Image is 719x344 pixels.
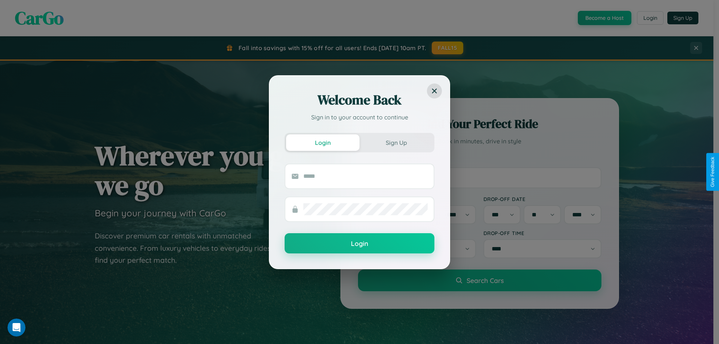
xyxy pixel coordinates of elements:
[359,134,433,151] button: Sign Up
[285,91,434,109] h2: Welcome Back
[285,233,434,253] button: Login
[285,113,434,122] p: Sign in to your account to continue
[286,134,359,151] button: Login
[710,157,715,187] div: Give Feedback
[7,319,25,337] iframe: Intercom live chat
